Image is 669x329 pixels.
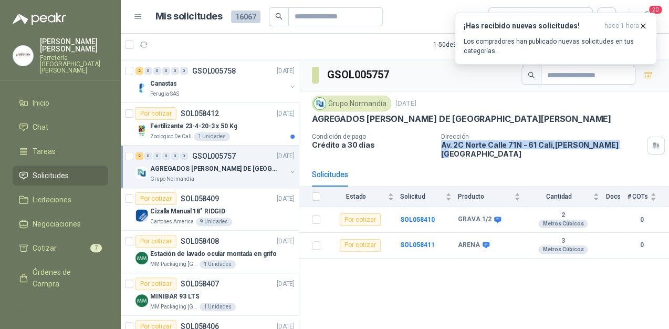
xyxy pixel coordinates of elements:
div: 2 [135,152,143,160]
p: SOL058412 [181,110,219,117]
a: Por cotizarSOL058407[DATE] Company LogoMINIBAR 93 LTSMM Packaging [GEOGRAPHIC_DATA]1 Unidades [121,273,299,316]
span: 16067 [231,11,260,23]
a: Remisiones [13,298,108,318]
span: Chat [33,121,48,133]
span: search [275,13,283,20]
div: 9 Unidades [196,218,232,226]
b: GRAVA 1/2 [458,215,492,224]
span: 7 [90,244,102,252]
img: Company Logo [135,252,148,264]
div: 0 [144,67,152,75]
div: 0 [162,152,170,160]
a: 2 0 0 0 0 0 GSOL005757[DATE] Company LogoAGREGADOS [PERSON_NAME] DE [GEOGRAPHIC_DATA][PERSON_NAME... [135,150,297,183]
span: Tareas [33,146,56,157]
p: [PERSON_NAME] [PERSON_NAME] [40,38,108,53]
p: AGREGADOS [PERSON_NAME] DE [GEOGRAPHIC_DATA][PERSON_NAME] [312,114,611,125]
th: Producto [458,187,527,207]
b: ARENA [458,241,480,250]
p: MINIBAR 93 LTS [150,292,199,302]
img: Logo peakr [13,13,66,25]
span: # COTs [627,193,648,200]
div: 1 Unidades [200,260,236,269]
img: Company Logo [135,167,148,179]
p: Fertilizante 23-4-20-3 x 50 Kg [150,121,237,131]
p: Av. 2C Norte Calle 71N - 61 Cali , [PERSON_NAME][GEOGRAPHIC_DATA] [441,140,643,158]
div: Metros Cúbicos [538,220,588,228]
span: search [528,71,535,79]
p: Dirección [441,133,643,140]
p: Perugia SAS [150,90,179,98]
p: AGREGADOS [PERSON_NAME] DE [GEOGRAPHIC_DATA][PERSON_NAME] [150,164,281,174]
a: Inicio [13,93,108,113]
div: Metros Cúbicos [538,245,588,254]
p: GSOL005757 [192,152,236,160]
p: Zoologico De Cali [150,132,192,141]
div: Por cotizar [340,239,381,252]
p: [DATE] [277,279,295,289]
p: [DATE] [277,237,295,246]
div: 1 - 50 de 9253 [433,36,501,53]
p: Estación de lavado ocular montada en grifo [150,249,277,259]
div: 0 [153,67,161,75]
a: Por cotizarSOL058409[DATE] Company LogoCizalla Manual 18" RIDGIDCartones America9 Unidades [121,188,299,231]
b: 3 [527,237,599,245]
b: 0 [627,215,656,225]
div: Por cotizar [135,107,176,120]
a: Negociaciones [13,214,108,234]
div: Por cotizar [135,192,176,205]
span: Órdenes de Compra [33,266,98,290]
span: Licitaciones [33,194,71,205]
th: Cantidad [527,187,605,207]
a: 2 0 0 0 0 0 GSOL005758[DATE] Company LogoCanastasPerugia SAS [135,65,297,98]
div: Solicitudes [312,169,348,180]
span: Producto [458,193,512,200]
div: 2 [135,67,143,75]
a: Solicitudes [13,166,108,186]
div: Todas [495,11,517,23]
th: Solicitud [400,187,458,207]
p: SOL058408 [181,238,219,245]
p: Condición de pago [312,133,433,140]
span: hace 1 hora [604,22,639,30]
span: Solicitudes [33,170,69,181]
div: 0 [162,67,170,75]
p: MM Packaging [GEOGRAPHIC_DATA] [150,303,197,311]
span: Solicitud [400,193,443,200]
a: Chat [13,117,108,137]
div: 0 [144,152,152,160]
span: Estado [327,193,385,200]
p: Crédito a 30 días [312,140,433,149]
p: [DATE] [277,151,295,161]
a: SOL058411 [400,241,435,249]
div: 1 Unidades [200,303,236,311]
div: 0 [180,152,188,160]
img: Company Logo [135,124,148,137]
img: Company Logo [135,294,148,307]
p: Los compradores han publicado nuevas solicitudes en tus categorías. [464,37,647,56]
img: Company Logo [135,209,148,222]
button: ¡Has recibido nuevas solicitudes!hace 1 hora Los compradores han publicado nuevas solicitudes en ... [455,13,656,65]
div: 0 [171,67,179,75]
div: 0 [153,152,161,160]
th: # COTs [627,187,669,207]
img: Company Logo [314,98,326,109]
span: Cantidad [527,193,591,200]
a: Cotizar7 [13,238,108,258]
div: 0 [171,152,179,160]
p: Canastas [150,79,177,89]
p: [DATE] [395,99,416,109]
b: 2 [527,211,599,220]
div: 0 [180,67,188,75]
a: Órdenes de Compra [13,262,108,294]
h1: Mis solicitudes [155,9,223,24]
a: SOL058410 [400,216,435,223]
div: Por cotizar [135,277,176,290]
th: Docs [605,187,627,207]
div: Por cotizar [135,235,176,248]
p: MM Packaging [GEOGRAPHIC_DATA] [150,260,197,269]
div: Por cotizar [340,213,381,226]
a: Por cotizarSOL058408[DATE] Company LogoEstación de lavado ocular montada en grifoMM Packaging [GE... [121,231,299,273]
img: Company Logo [135,81,148,94]
b: 0 [627,240,656,250]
